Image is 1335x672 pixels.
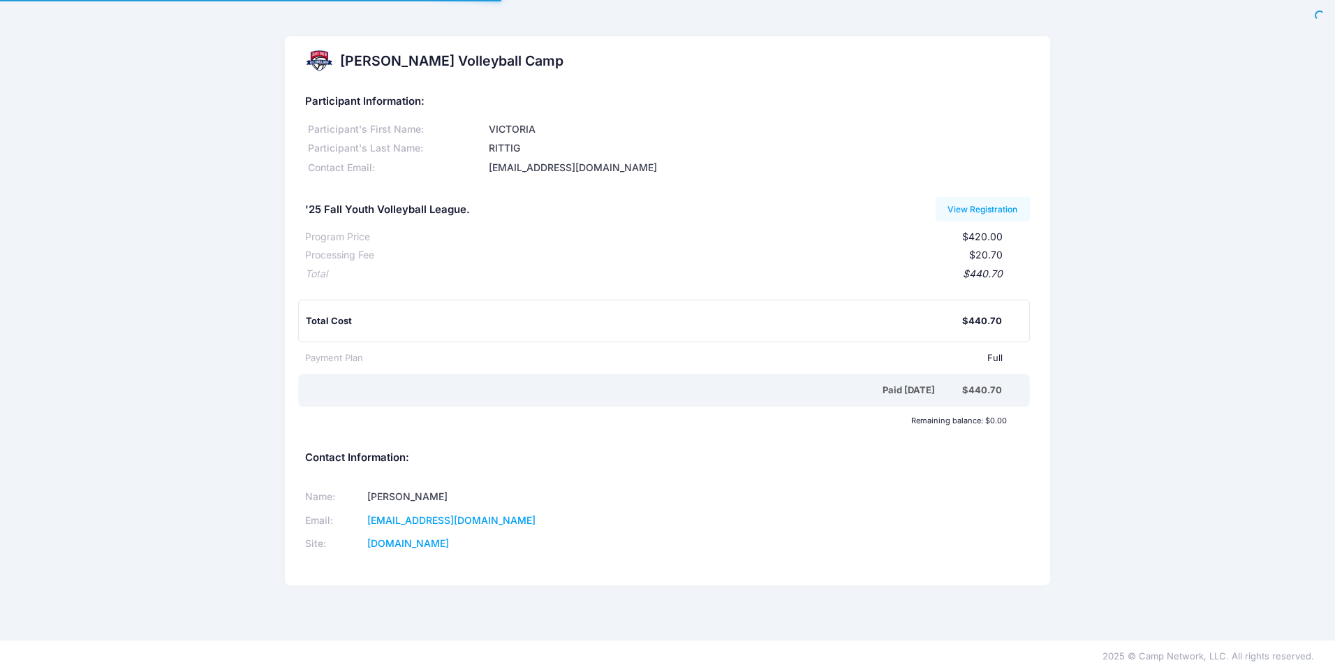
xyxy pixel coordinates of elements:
[327,267,1002,282] div: $440.70
[962,314,1002,328] div: $440.70
[367,514,536,526] a: [EMAIL_ADDRESS][DOMAIN_NAME]
[305,509,362,532] td: Email:
[305,204,470,217] h5: '25 Fall Youth Volleyball League.
[374,248,1002,263] div: $20.70
[936,197,1030,221] a: View Registration
[306,314,961,328] div: Total Cost
[363,351,1002,365] div: Full
[305,485,362,509] td: Name:
[305,96,1029,108] h5: Participant Information:
[305,532,362,556] td: Site:
[367,537,449,549] a: [DOMAIN_NAME]
[305,161,486,175] div: Contact Email:
[962,384,1002,397] div: $440.70
[299,416,1014,425] div: Remaining balance: $0.00
[487,161,1030,175] div: [EMAIL_ADDRESS][DOMAIN_NAME]
[305,452,1029,465] h5: Contact Information:
[340,53,563,69] h2: [PERSON_NAME] Volleyball Camp
[305,122,486,137] div: Participant's First Name:
[305,351,363,365] div: Payment Plan
[305,267,327,282] div: Total
[362,485,649,509] td: [PERSON_NAME]
[487,122,1030,137] div: VICTORIA
[305,248,374,263] div: Processing Fee
[308,384,961,397] div: Paid [DATE]
[305,141,486,156] div: Participant's Last Name:
[305,230,370,244] div: Program Price
[487,141,1030,156] div: RITTIG
[962,231,1003,242] span: $420.00
[1102,650,1314,662] span: 2025 © Camp Network, LLC. All rights reserved.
